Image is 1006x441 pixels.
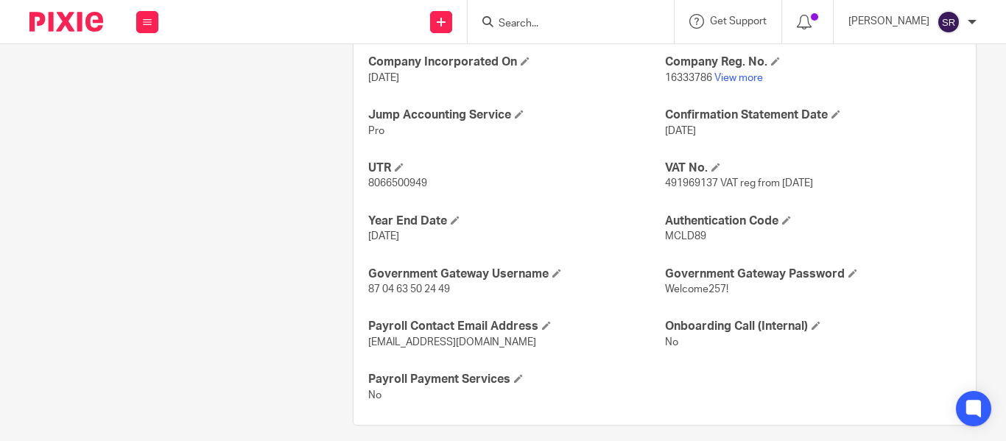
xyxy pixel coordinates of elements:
h4: UTR [368,160,664,176]
h4: Onboarding Call (Internal) [665,319,961,334]
h4: Payroll Payment Services [368,372,664,387]
h4: Authentication Code [665,214,961,229]
span: No [665,337,678,347]
span: 8066500949 [368,178,427,188]
span: No [368,390,381,401]
span: Welcome257! [665,284,728,294]
h4: VAT No. [665,160,961,176]
h4: Company Incorporated On [368,54,664,70]
h4: Government Gateway Username [368,267,664,282]
img: svg%3E [937,10,960,34]
p: [PERSON_NAME] [848,14,929,29]
span: 87 04 63 50 24 49 [368,284,450,294]
span: 491969137 VAT reg from [DATE] [665,178,813,188]
span: [EMAIL_ADDRESS][DOMAIN_NAME] [368,337,536,347]
span: 16333786 [665,73,712,83]
span: [DATE] [368,231,399,241]
span: [DATE] [665,126,696,136]
img: Pixie [29,12,103,32]
span: Pro [368,126,384,136]
h4: Jump Accounting Service [368,107,664,123]
h4: Payroll Contact Email Address [368,319,664,334]
span: [DATE] [368,73,399,83]
h4: Government Gateway Password [665,267,961,282]
span: MCLD89 [665,231,706,241]
h4: Confirmation Statement Date [665,107,961,123]
input: Search [497,18,630,31]
h4: Year End Date [368,214,664,229]
a: View more [714,73,763,83]
h4: Company Reg. No. [665,54,961,70]
span: Get Support [710,16,767,27]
